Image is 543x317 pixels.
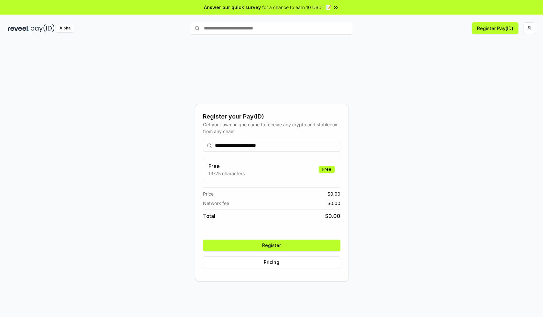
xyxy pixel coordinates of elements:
span: Total [203,212,215,220]
span: $ 0.00 [325,212,340,220]
p: 13-25 characters [208,170,245,177]
div: Get your own unique name to receive any crypto and stablecoin, from any chain [203,121,340,135]
span: Network fee [203,200,229,207]
span: Answer our quick survey [204,4,261,11]
button: Pricing [203,256,340,268]
span: Price [203,190,214,197]
span: $ 0.00 [327,200,340,207]
div: Register your Pay(ID) [203,112,340,121]
img: reveel_dark [8,24,29,32]
span: $ 0.00 [327,190,340,197]
h3: Free [208,162,245,170]
div: Alpha [56,24,74,32]
img: pay_id [31,24,55,32]
span: for a chance to earn 10 USDT 📝 [262,4,331,11]
div: Free [319,166,335,173]
button: Register [203,240,340,251]
button: Register Pay(ID) [472,22,518,34]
